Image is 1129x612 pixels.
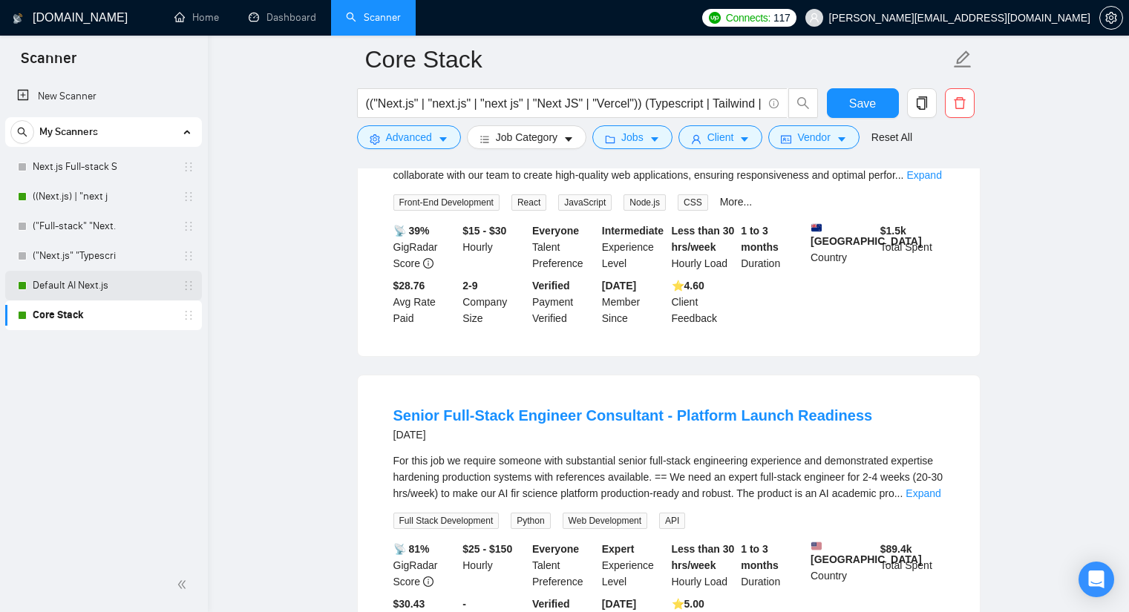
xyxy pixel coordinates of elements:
b: $15 - $30 [462,225,506,237]
b: $30.43 [393,598,425,610]
b: ⭐️ 4.60 [672,280,704,292]
span: Jobs [621,129,644,145]
div: Avg Rate Paid [390,277,460,326]
div: GigRadar Score [390,223,460,272]
span: holder [183,220,194,232]
div: Duration [738,541,808,590]
span: 117 [773,10,790,26]
span: caret-down [438,134,448,145]
img: upwork-logo.png [709,12,721,24]
span: caret-down [739,134,750,145]
span: API [659,513,685,529]
span: search [789,96,817,110]
b: [GEOGRAPHIC_DATA] [811,223,922,247]
span: Web Development [563,513,648,529]
b: Intermediate [602,225,664,237]
li: New Scanner [5,82,202,111]
span: bars [480,134,490,145]
span: holder [183,280,194,292]
img: logo [13,7,23,30]
a: homeHome [174,11,219,24]
span: CSS [678,194,708,211]
span: search [11,127,33,137]
div: Duration [738,223,808,272]
div: Country [808,541,877,590]
span: Front-End Development [393,194,500,211]
a: Expand [906,169,941,181]
button: idcardVendorcaret-down [768,125,859,149]
span: holder [183,309,194,321]
div: Experience Level [599,223,669,272]
b: $ 89.4k [880,543,912,555]
span: copy [908,96,936,110]
span: ... [895,169,904,181]
span: caret-down [649,134,660,145]
b: 1 to 3 months [741,543,779,571]
div: Payment Verified [529,277,599,326]
span: setting [370,134,380,145]
div: Hourly [459,541,529,590]
b: Verified [532,280,570,292]
a: ("Full-stack" "Next. [33,211,174,241]
a: ((Next.js) | "next j [33,182,174,211]
span: Advanced [386,129,432,145]
button: folderJobscaret-down [592,125,673,149]
span: user [691,134,701,145]
div: Hourly [459,223,529,272]
img: 🇺🇸 [811,541,822,551]
b: - [462,598,466,610]
a: More... [720,196,753,208]
span: setting [1100,12,1122,24]
button: copy [907,88,937,118]
b: 📡 81% [393,543,430,555]
div: Total Spent [877,541,947,590]
button: search [10,120,34,144]
b: Less than 30 hrs/week [672,225,735,253]
span: user [809,13,819,23]
div: Client Feedback [669,277,739,326]
button: search [788,88,818,118]
span: My Scanners [39,117,98,147]
div: [DATE] [393,426,873,444]
b: ⭐️ 5.00 [672,598,704,610]
span: Client [707,129,734,145]
b: $28.76 [393,280,425,292]
img: 🇳🇿 [811,223,822,233]
span: Scanner [9,47,88,79]
span: caret-down [837,134,847,145]
span: info-circle [423,258,433,269]
div: GigRadar Score [390,541,460,590]
div: For this job we require someone with substantial senior full-stack engineering experience and dem... [393,453,944,501]
button: delete [945,88,975,118]
span: Job Category [496,129,557,145]
span: JavaScript [558,194,612,211]
button: barsJob Categorycaret-down [467,125,586,149]
span: folder [605,134,615,145]
b: Less than 30 hrs/week [672,543,735,571]
b: Verified [532,598,570,610]
span: Python [511,513,550,529]
b: [DATE] [602,598,636,610]
a: Default AI Next.js [33,271,174,300]
div: Talent Preference [529,541,599,590]
button: setting [1099,6,1123,30]
span: holder [183,161,194,173]
div: Total Spent [877,223,947,272]
span: React [511,194,546,211]
b: Expert [602,543,635,555]
button: Save [827,88,899,118]
input: Search Freelance Jobs... [366,94,762,113]
a: Core Stack [33,300,174,330]
span: holder [183,250,194,262]
span: holder [183,191,194,203]
div: Country [808,223,877,272]
b: Everyone [532,543,579,555]
a: dashboardDashboard [249,11,316,24]
div: Experience Level [599,541,669,590]
button: userClientcaret-down [678,125,763,149]
span: Connects: [726,10,770,26]
button: settingAdvancedcaret-down [357,125,461,149]
span: Save [849,94,876,113]
span: info-circle [769,99,779,108]
b: Everyone [532,225,579,237]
